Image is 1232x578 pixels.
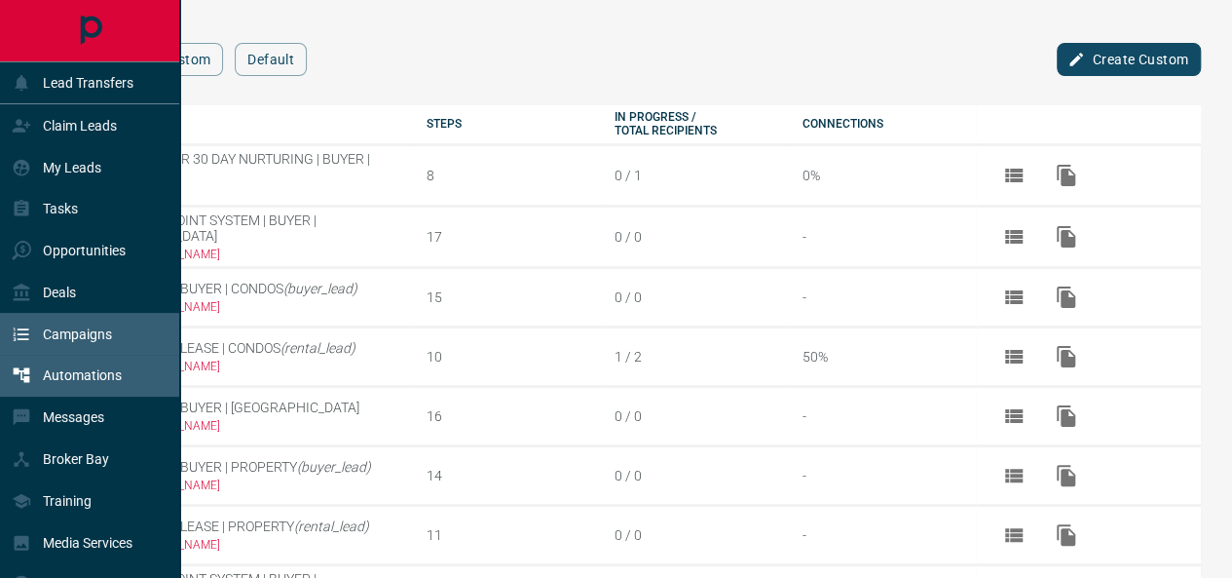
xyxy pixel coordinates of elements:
button: Duplicate [1043,452,1090,499]
td: - [788,445,976,505]
div: 10 [427,349,600,365]
td: HAPPY HOUR | LEASE | PROPERTY [74,505,412,564]
td: HAPPY HOUR | BUYER | CONDOS [74,267,412,327]
th: In Progress / Total Recipients [600,105,788,144]
button: View Details [990,152,1037,199]
th: Steps [412,105,600,144]
em: (buyer_lead) [297,459,371,475]
div: Default - [DOMAIN_NAME] [89,300,412,314]
button: Duplicate [1043,274,1090,321]
button: Duplicate [1043,333,1090,380]
div: Default - [DOMAIN_NAME] [89,419,412,433]
td: 0 / 1 [600,144,788,206]
button: Duplicate [1043,393,1090,440]
button: Default [235,43,307,76]
th: actions [976,105,1201,144]
td: - [788,267,976,327]
td: GENERIC BUYER 30 DAY NURTURING | BUYER | CONDOS [74,144,412,206]
td: 50% [788,327,976,386]
div: 17 [427,229,600,245]
td: 0 / 0 [600,386,788,445]
td: HAPPY HOUR | BUYER | [GEOGRAPHIC_DATA] [74,386,412,445]
td: - [788,386,976,445]
button: View Details [990,512,1037,559]
td: 0% [788,144,976,206]
button: View Details [990,213,1037,260]
th: Connections [788,105,976,144]
div: 15 [427,289,600,305]
button: View Details [990,333,1037,380]
td: - [788,505,976,564]
em: (rental_lead) [280,340,355,356]
div: Default - [DOMAIN_NAME] [89,538,412,552]
button: Create Custom [1057,43,1201,76]
button: Duplicate [1043,512,1090,559]
td: - [788,206,976,267]
td: LEAD TOUCHPOINT SYSTEM | BUYER | [GEOGRAPHIC_DATA] [74,206,412,267]
div: Default - [DOMAIN_NAME] [89,360,412,373]
div: Default [89,186,412,200]
div: 11 [427,527,600,543]
button: Duplicate [1043,152,1090,199]
div: 16 [427,408,600,424]
div: Default - [DOMAIN_NAME] [89,248,412,261]
td: HAPPY HOUR | BUYER | PROPERTY [74,445,412,505]
em: (rental_lead) [294,519,369,534]
td: 0 / 0 [600,206,788,267]
td: HAPPY HOUR | LEASE | CONDOS [74,327,412,386]
em: (buyer_lead) [283,281,357,296]
button: View Details [990,393,1037,440]
button: Duplicate [1043,213,1090,260]
td: 0 / 0 [600,267,788,327]
button: View Details [990,452,1037,499]
div: 8 [427,168,600,183]
td: 0 / 0 [600,445,788,505]
td: 0 / 0 [600,505,788,564]
th: Campaign [74,105,412,144]
button: Custom [148,43,223,76]
div: Default - [DOMAIN_NAME] [89,479,412,492]
button: View Details [990,274,1037,321]
td: 1 / 2 [600,327,788,386]
div: 14 [427,468,600,483]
